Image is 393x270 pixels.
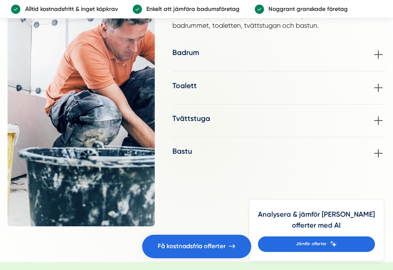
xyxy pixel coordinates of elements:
[172,81,197,91] h3: Toalett
[264,5,348,14] p: Noggrant granskade företag
[172,113,210,124] h3: Tvättstuga
[172,146,192,157] h3: Bastu
[21,5,118,14] p: Alltid kostnadsfritt & inget köpkrav
[142,5,240,14] p: Enkelt att jämföra badumsföretag
[142,235,251,258] a: Få kostnadsfria offerter
[172,10,385,35] p: Få en överblick över hela processen. Våra guider täcker allt från badrummet, toaletten, tvättstug...
[296,241,327,248] span: Jämför offerter
[172,47,199,58] h3: Badrum
[258,208,375,236] h4: Analysera & jämför [PERSON_NAME] offerter med AI
[158,241,226,252] span: Få kostnadsfria offerter
[258,236,375,252] a: Jämför offerter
